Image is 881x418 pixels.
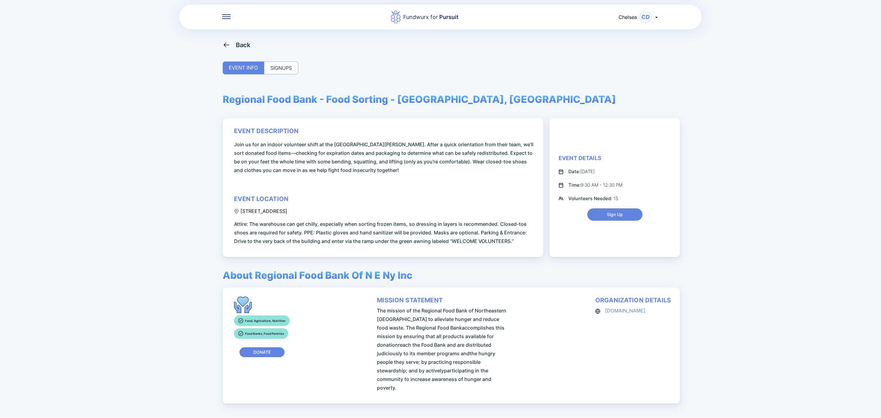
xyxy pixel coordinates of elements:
[377,306,508,392] span: The mission of the Regional Food Bank of Northeastern [GEOGRAPHIC_DATA] to alleviate hunger and r...
[605,308,645,314] a: [DOMAIN_NAME]
[264,62,298,74] div: SIGNUPS
[234,127,299,135] div: event description
[568,196,613,201] span: Volunteers Needed:
[619,14,637,20] span: Chelsea
[568,195,618,202] div: 15
[559,155,601,162] div: Event Details
[607,211,623,218] span: Sign Up
[245,318,285,323] p: Food, Agriculture, Nutrition
[240,347,284,357] button: Donate
[223,269,412,281] span: About Regional Food Bank Of N E Ny Inc
[234,220,534,245] span: Attire: The warehouse can get chilly, especially when sorting frozen items, so dressing in layers...
[234,195,288,203] div: event location
[234,140,534,174] span: Join us for an indoor volunteer shift at the [GEOGRAPHIC_DATA][PERSON_NAME]. After a quick orient...
[568,168,595,175] div: [DATE]
[403,13,459,21] div: Fundwurx for
[587,208,642,221] button: Sign Up
[253,349,271,355] span: Donate
[568,182,581,188] span: Time:
[223,62,264,74] div: EVENT INFO
[234,208,287,214] div: [STREET_ADDRESS]
[377,297,443,304] div: mission statement
[639,11,652,23] div: CD
[223,93,616,105] span: Regional Food Bank - Food Sorting - [GEOGRAPHIC_DATA], [GEOGRAPHIC_DATA]
[568,181,623,189] div: 9:30 AM - 12:30 PM
[236,41,251,49] div: Back
[245,331,284,336] p: Food Banks, Food Pantries
[595,297,671,304] div: organization details
[568,169,580,174] span: Date:
[438,14,459,20] span: Pursuit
